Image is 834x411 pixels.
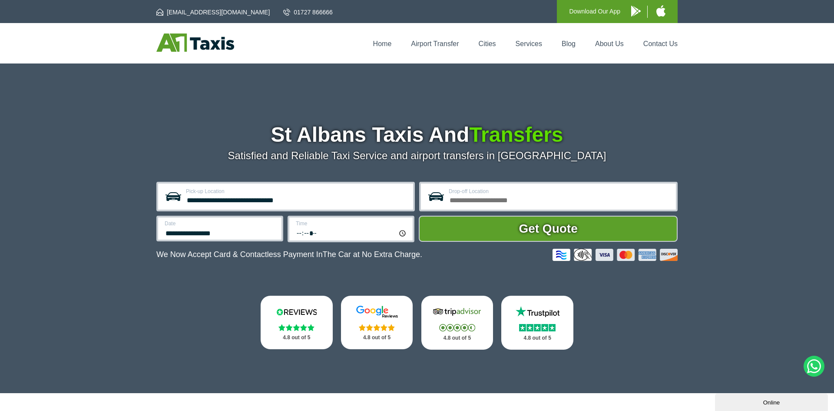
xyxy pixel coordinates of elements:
[715,392,830,411] iframe: chat widget
[519,324,556,331] img: Stars
[421,296,493,350] a: Tripadvisor Stars 4.8 out of 5
[569,6,620,17] p: Download Our App
[595,40,624,47] a: About Us
[351,305,403,318] img: Google
[359,324,395,331] img: Stars
[296,221,407,226] label: Time
[165,221,276,226] label: Date
[373,40,392,47] a: Home
[156,124,678,145] h1: St Albans Taxis And
[156,250,422,259] p: We Now Accept Card & Contactless Payment In
[431,305,483,318] img: Tripadvisor
[631,6,641,17] img: A1 Taxis Android App
[431,333,484,344] p: 4.8 out of 5
[270,332,323,343] p: 4.8 out of 5
[643,40,678,47] a: Contact Us
[449,189,671,194] label: Drop-off Location
[419,216,678,242] button: Get Quote
[656,5,665,17] img: A1 Taxis iPhone App
[341,296,413,349] a: Google Stars 4.8 out of 5
[351,332,404,343] p: 4.8 out of 5
[278,324,314,331] img: Stars
[516,40,542,47] a: Services
[479,40,496,47] a: Cities
[562,40,576,47] a: Blog
[411,40,459,47] a: Airport Transfer
[261,296,333,349] a: Reviews.io Stars 4.8 out of 5
[186,189,408,194] label: Pick-up Location
[469,123,563,146] span: Transfers
[323,250,422,259] span: The Car at No Extra Charge.
[511,333,564,344] p: 4.8 out of 5
[156,150,678,162] p: Satisfied and Reliable Taxi Service and airport transfers in [GEOGRAPHIC_DATA]
[156,8,270,17] a: [EMAIL_ADDRESS][DOMAIN_NAME]
[271,305,323,318] img: Reviews.io
[553,249,678,261] img: Credit And Debit Cards
[501,296,573,350] a: Trustpilot Stars 4.8 out of 5
[156,33,234,52] img: A1 Taxis St Albans LTD
[511,305,563,318] img: Trustpilot
[439,324,475,331] img: Stars
[283,8,333,17] a: 01727 866666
